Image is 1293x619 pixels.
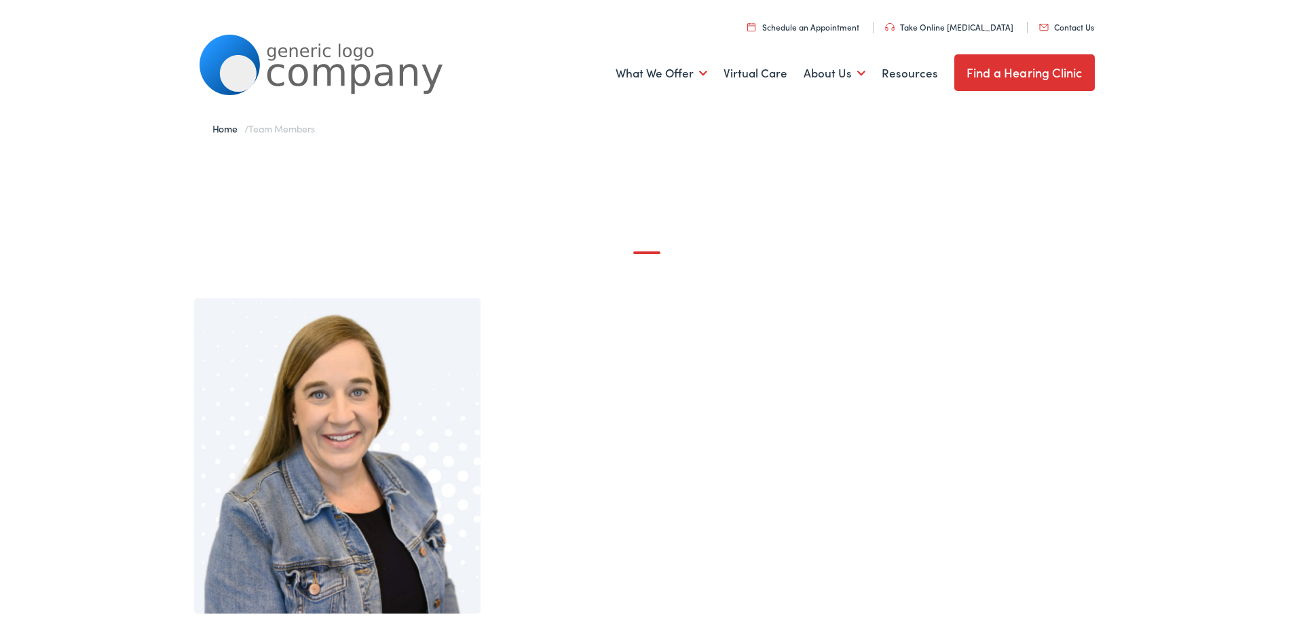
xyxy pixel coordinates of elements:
[248,122,314,135] span: Team Members
[885,21,1013,33] a: Take Online [MEDICAL_DATA]
[954,54,1095,91] a: Find a Hearing Clinic
[882,48,938,99] a: Resources
[1039,24,1049,31] img: utility icon
[1039,21,1094,33] a: Contact Us
[616,48,707,99] a: What We Offer
[747,22,755,31] img: utility icon
[804,48,865,99] a: About Us
[212,122,244,135] a: Home
[885,23,895,31] img: utility icon
[747,21,859,33] a: Schedule an Appointment
[724,48,787,99] a: Virtual Care
[212,122,315,135] span: /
